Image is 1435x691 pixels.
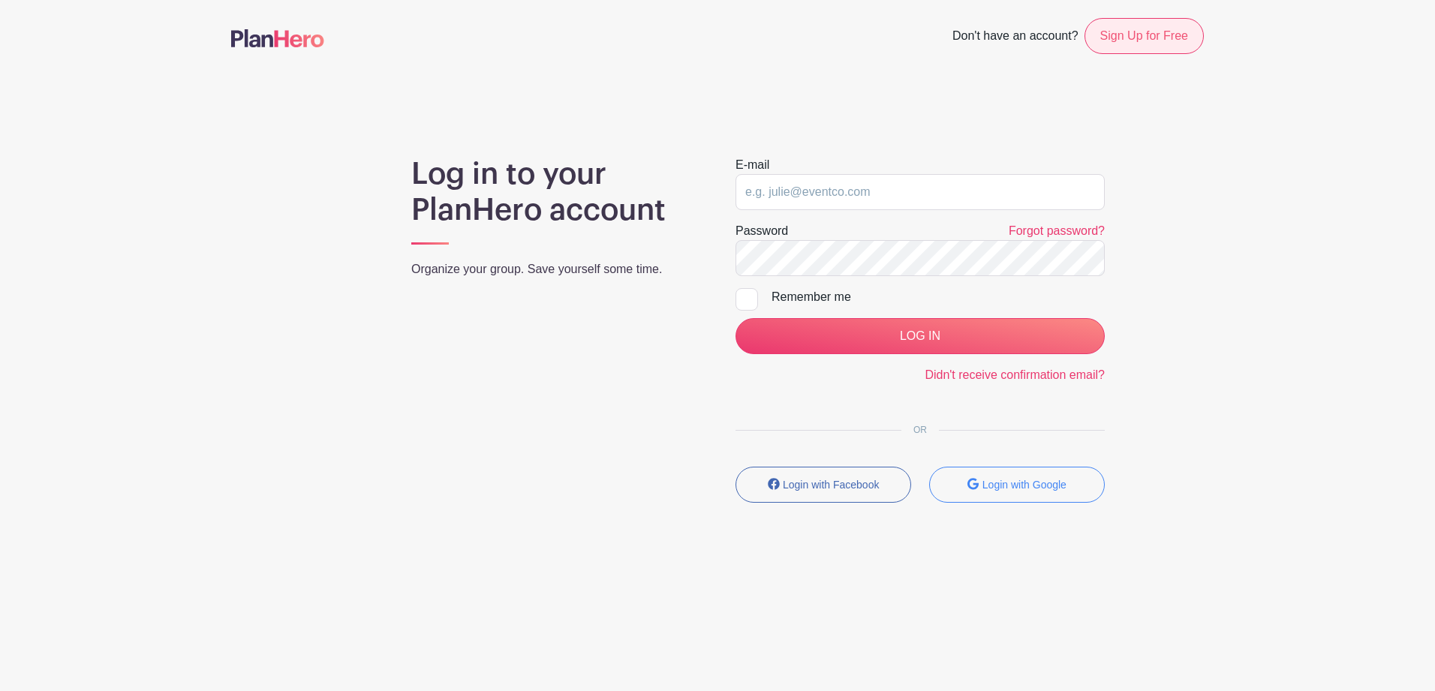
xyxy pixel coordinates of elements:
[736,156,769,174] label: E-mail
[1085,18,1204,54] a: Sign Up for Free
[736,318,1105,354] input: LOG IN
[1009,224,1105,237] a: Forgot password?
[231,29,324,47] img: logo-507f7623f17ff9eddc593b1ce0a138ce2505c220e1c5a4e2b4648c50719b7d32.svg
[772,288,1105,306] div: Remember me
[982,479,1066,491] small: Login with Google
[736,222,788,240] label: Password
[411,260,699,278] p: Organize your group. Save yourself some time.
[929,467,1105,503] button: Login with Google
[901,425,939,435] span: OR
[783,479,879,491] small: Login with Facebook
[952,21,1079,54] span: Don't have an account?
[925,368,1105,381] a: Didn't receive confirmation email?
[736,467,911,503] button: Login with Facebook
[411,156,699,228] h1: Log in to your PlanHero account
[736,174,1105,210] input: e.g. julie@eventco.com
